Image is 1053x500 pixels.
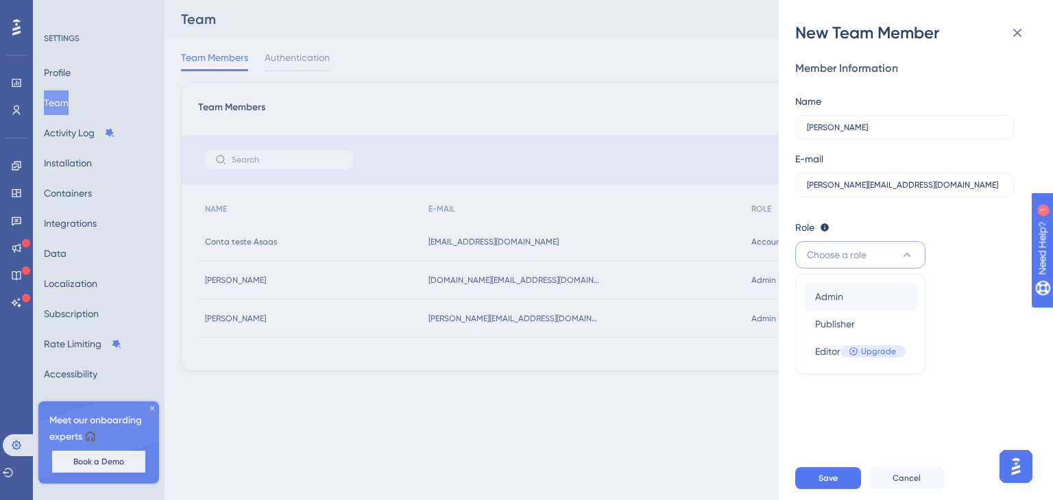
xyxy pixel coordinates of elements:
div: Member Information [795,60,1026,77]
button: Save [795,467,861,489]
iframe: UserGuiding AI Assistant Launcher [995,446,1037,487]
button: EditorUpgrade [804,338,917,365]
span: Upgrade [861,346,896,357]
div: New Team Member [795,22,1037,44]
span: Publisher [815,316,855,332]
button: Admin [804,283,917,310]
button: Publisher [804,310,917,338]
span: Save [819,473,838,484]
div: Editor [815,343,906,360]
button: Cancel [869,467,944,489]
div: E-mail [795,151,823,167]
input: Open Keeper Popup [807,180,1003,190]
div: Name [795,93,821,110]
span: Role [795,219,814,236]
input: Name [807,123,1003,132]
div: 1 [95,7,99,18]
span: Admin [815,288,843,305]
button: Choose a role [795,241,925,268]
span: Cancel [893,473,921,484]
span: Choose a role [807,247,867,263]
span: Need Help? [32,3,86,20]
